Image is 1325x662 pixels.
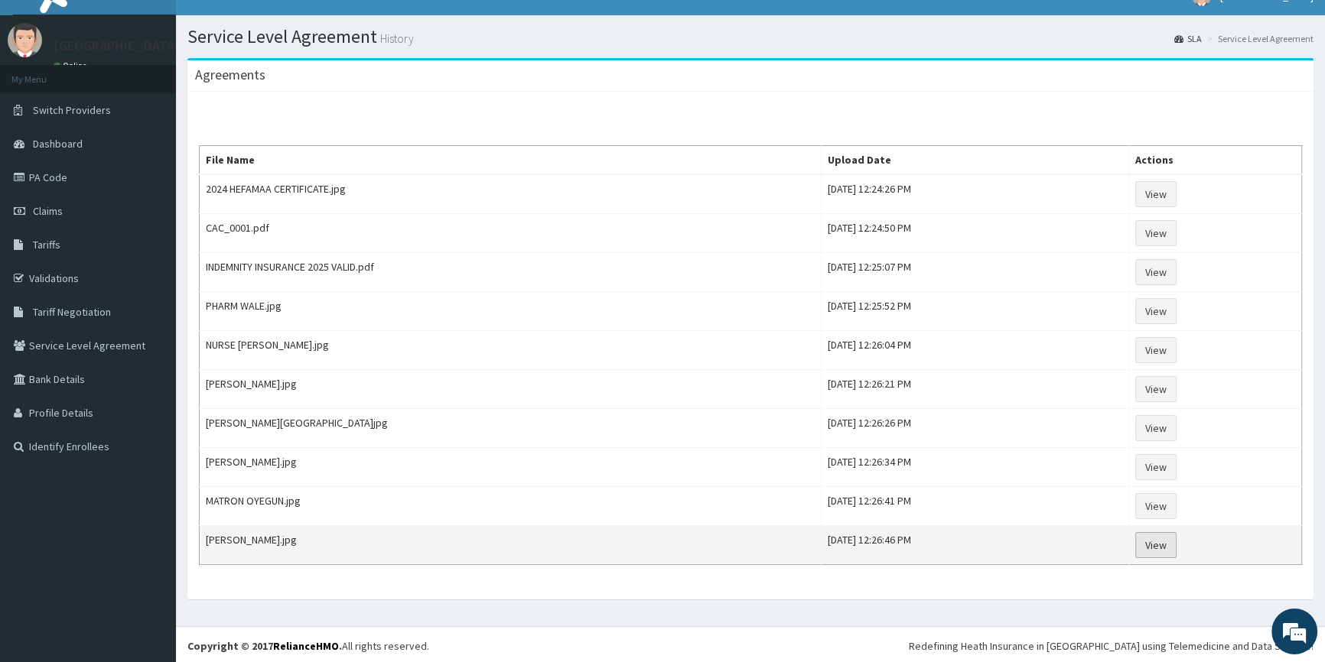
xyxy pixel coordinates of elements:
[1135,493,1177,519] a: View
[821,174,1128,214] td: [DATE] 12:24:26 PM
[89,193,211,347] span: We're online!
[54,60,90,71] a: Online
[821,331,1128,370] td: [DATE] 12:26:04 PM
[195,68,265,82] h3: Agreements
[821,370,1128,409] td: [DATE] 12:26:21 PM
[821,146,1128,175] th: Upload Date
[1135,259,1177,285] a: View
[33,204,63,218] span: Claims
[33,305,111,319] span: Tariff Negotiation
[251,8,288,44] div: Minimize live chat window
[8,417,291,471] textarea: Type your message and hit 'Enter'
[821,448,1128,487] td: [DATE] 12:26:34 PM
[821,526,1128,565] td: [DATE] 12:26:46 PM
[1128,146,1301,175] th: Actions
[1135,454,1177,480] a: View
[200,448,822,487] td: [PERSON_NAME].jpg
[821,409,1128,448] td: [DATE] 12:26:26 PM
[273,639,339,653] a: RelianceHMO
[33,137,83,151] span: Dashboard
[821,292,1128,331] td: [DATE] 12:25:52 PM
[1135,415,1177,441] a: View
[377,33,414,44] small: History
[200,174,822,214] td: 2024 HEFAMAA CERTIFICATE.jpg
[200,331,822,370] td: NURSE [PERSON_NAME].jpg
[54,39,180,53] p: [GEOGRAPHIC_DATA]
[1174,32,1202,45] a: SLA
[80,86,257,105] div: Chat with us now
[1135,532,1177,558] a: View
[187,27,1314,47] h1: Service Level Agreement
[200,146,822,175] th: File Name
[200,370,822,409] td: [PERSON_NAME].jpg
[821,253,1128,292] td: [DATE] 12:25:07 PM
[200,214,822,253] td: CAC_0001.pdf
[1135,376,1177,402] a: View
[200,409,822,448] td: [PERSON_NAME][GEOGRAPHIC_DATA]jpg
[1135,181,1177,207] a: View
[1135,298,1177,324] a: View
[200,253,822,292] td: INDEMNITY INSURANCE 2025 VALID.pdf
[187,639,342,653] strong: Copyright © 2017 .
[200,526,822,565] td: [PERSON_NAME].jpg
[1135,337,1177,363] a: View
[1135,220,1177,246] a: View
[909,638,1314,654] div: Redefining Heath Insurance in [GEOGRAPHIC_DATA] using Telemedicine and Data Science!
[1203,32,1314,45] li: Service Level Agreement
[33,238,60,251] span: Tariffs
[28,76,62,115] img: d_794563401_company_1708531726252_794563401
[33,103,111,117] span: Switch Providers
[8,23,42,57] img: User Image
[821,487,1128,526] td: [DATE] 12:26:41 PM
[821,214,1128,253] td: [DATE] 12:24:50 PM
[200,487,822,526] td: MATRON OYEGUN.jpg
[200,292,822,331] td: PHARM WALE.jpg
